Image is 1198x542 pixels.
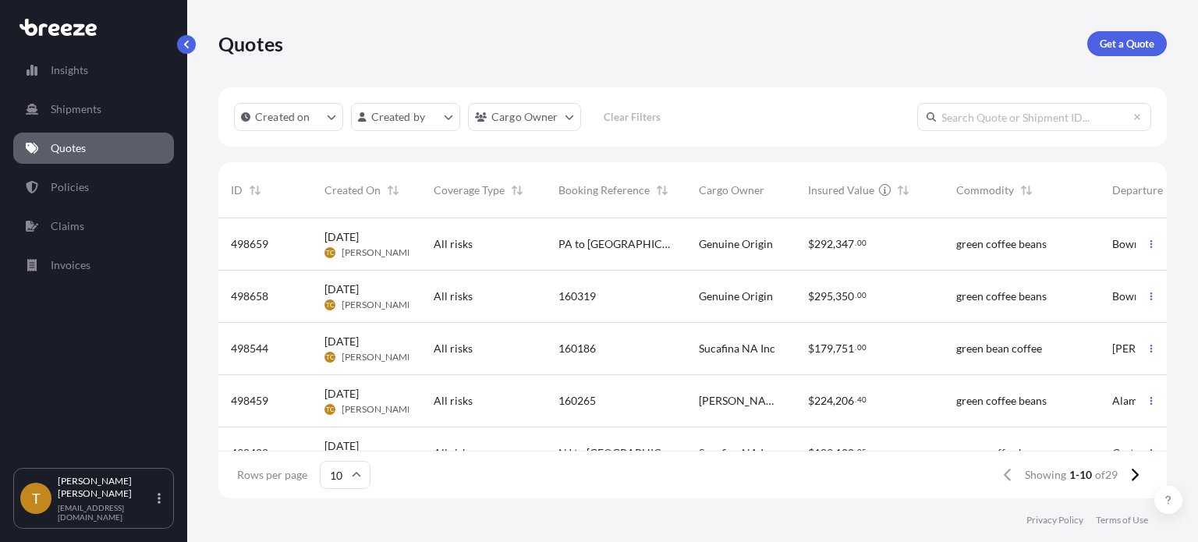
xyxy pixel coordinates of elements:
span: , [833,395,835,406]
span: . [855,449,856,455]
span: Genuine Origin [699,289,773,304]
span: Commodity [956,182,1014,198]
span: Departure [1112,182,1163,198]
button: createdBy Filter options [351,103,460,131]
span: TC [326,349,334,365]
span: NJ to [GEOGRAPHIC_DATA] [558,445,674,461]
button: Sort [384,181,402,200]
span: 160265 [558,393,596,409]
span: green coffee beans [956,393,1047,409]
p: Created on [255,109,310,125]
p: Cargo Owner [491,109,558,125]
span: $ [808,448,814,459]
span: , [833,239,835,250]
span: 498422 [231,445,268,461]
button: Clear Filters [589,105,676,129]
span: 498544 [231,341,268,356]
span: $ [808,343,814,354]
span: . [855,397,856,402]
a: Terms of Use [1096,514,1148,526]
span: 179 [814,343,833,354]
span: 292 [814,239,833,250]
span: 347 [835,239,854,250]
p: Insights [51,62,88,78]
a: Privacy Policy [1026,514,1083,526]
span: 160186 [558,341,596,356]
input: Search Quote or Shipment ID... [917,103,1151,131]
button: Sort [246,181,264,200]
span: Sucafina NA Inc [699,445,775,461]
span: Alameda [1112,393,1155,409]
p: [PERSON_NAME] [PERSON_NAME] [58,475,154,500]
span: 160319 [558,289,596,304]
span: [PERSON_NAME] [342,299,416,311]
span: $ [808,395,814,406]
p: Quotes [218,31,283,56]
span: TC [326,297,334,313]
span: 00 [857,292,867,298]
p: [EMAIL_ADDRESS][DOMAIN_NAME] [58,503,154,522]
span: 1-10 [1069,467,1092,483]
span: of 29 [1095,467,1118,483]
span: Carteret [1112,445,1154,461]
span: , [833,291,835,302]
p: Created by [371,109,426,125]
span: [DATE] [324,229,359,245]
button: Sort [1017,181,1036,200]
p: Policies [51,179,89,195]
span: Cargo Owner [699,182,764,198]
span: Insured Value [808,182,874,198]
span: Booking Reference [558,182,650,198]
span: [PERSON_NAME] [1112,341,1196,356]
span: ID [231,182,243,198]
span: 751 [835,343,854,354]
span: [DATE] [324,334,359,349]
span: All risks [434,289,473,304]
span: . [855,345,856,350]
span: green coffee beans [956,445,1047,461]
button: Sort [508,181,526,200]
a: Invoices [13,250,174,281]
span: TC [326,245,334,260]
span: All risks [434,341,473,356]
span: Bowmansdale [1112,289,1180,304]
span: TC [326,402,334,417]
a: Policies [13,172,174,203]
span: green bean coffee [956,341,1042,356]
p: Shipments [51,101,101,117]
span: [PERSON_NAME] [342,246,416,259]
span: Rows per page [237,467,307,483]
span: Showing [1025,467,1066,483]
span: 295 [814,291,833,302]
a: Claims [13,211,174,242]
button: Sort [653,181,672,200]
p: Quotes [51,140,86,156]
span: 206 [835,395,854,406]
span: 40 [857,397,867,402]
button: createdOn Filter options [234,103,343,131]
span: 224 [814,395,833,406]
span: All risks [434,393,473,409]
p: Get a Quote [1100,36,1154,51]
a: Shipments [13,94,174,125]
span: [DATE] [324,386,359,402]
p: Claims [51,218,84,234]
span: 100 [835,448,854,459]
span: . [855,240,856,246]
p: Invoices [51,257,90,273]
p: Clear Filters [604,109,661,125]
a: Get a Quote [1087,31,1167,56]
span: [PERSON_NAME] Coffee trading [699,393,783,409]
span: 498459 [231,393,268,409]
span: 00 [857,240,867,246]
span: green coffee beans [956,289,1047,304]
a: Quotes [13,133,174,164]
span: All risks [434,445,473,461]
span: , [833,448,835,459]
span: [PERSON_NAME] [342,351,416,363]
span: All risks [434,236,473,252]
span: green coffee beans [956,236,1047,252]
span: PA to [GEOGRAPHIC_DATA] (2 [558,236,674,252]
